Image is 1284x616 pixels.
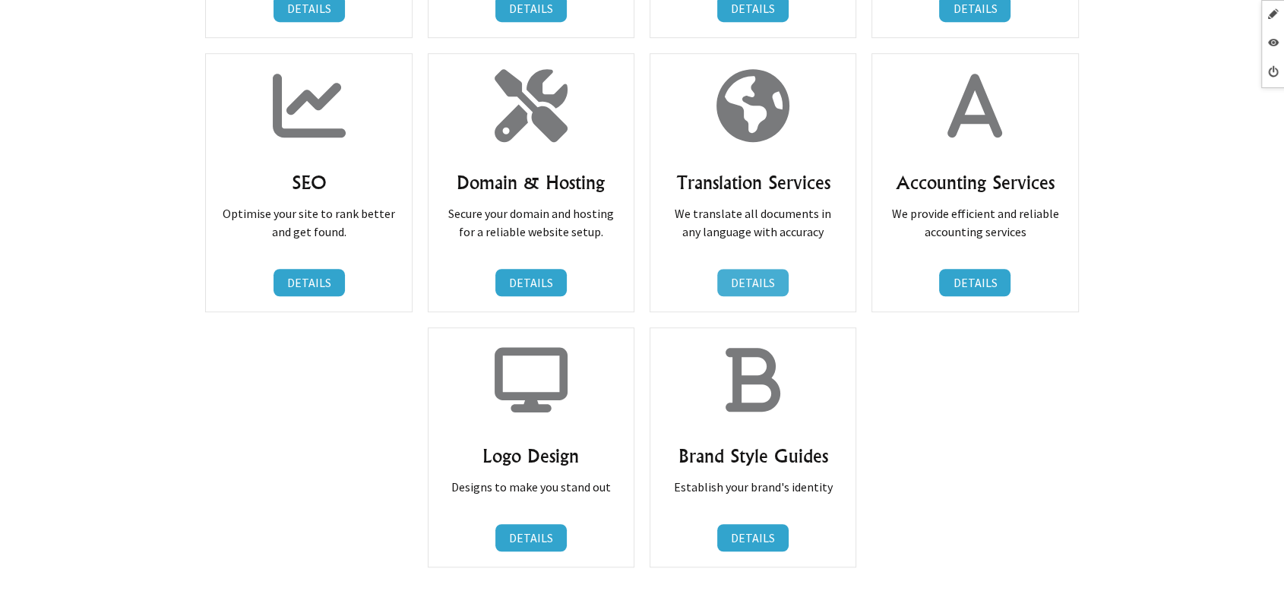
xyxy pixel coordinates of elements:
[444,478,618,496] p: Designs to make you stand out
[495,269,567,296] a: DETAILS
[444,170,618,194] h3: Domain & Hosting
[444,444,618,468] h3: Logo Design
[221,204,396,241] p: Optimise your site to rank better and get found.
[666,204,840,241] p: We translate all documents in any language with accuracy
[887,170,1062,194] h3: Accounting Services
[495,524,567,551] a: DETAILS
[444,204,618,241] p: Secure your domain and hosting for a reliable website setup.
[274,269,345,296] a: DETAILS
[666,478,840,496] p: Establish your brand's identity
[666,170,840,194] h3: Translation Services
[717,524,789,551] a: DETAILS
[939,269,1010,296] a: DETAILS
[717,269,789,296] a: DETAILS
[666,444,840,468] h3: Brand Style Guides
[221,170,396,194] h3: SEO
[887,204,1062,241] p: We provide efficient and reliable accounting services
